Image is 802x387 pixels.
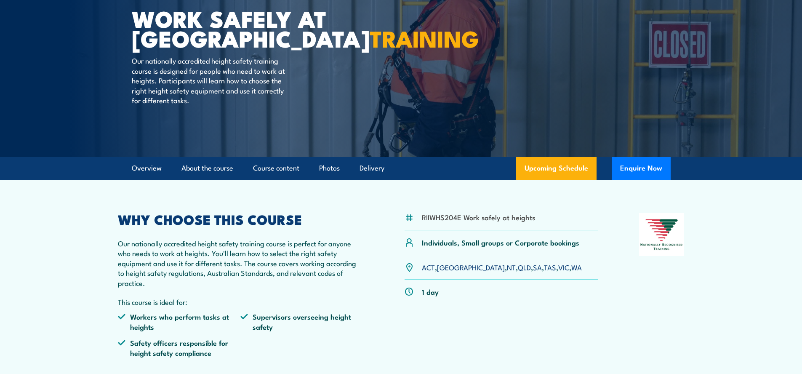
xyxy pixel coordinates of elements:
li: Supervisors overseeing height safety [240,312,363,331]
a: Course content [253,157,299,179]
p: This course is ideal for: [118,297,364,307]
li: RIIWHS204E Work safely at heights [422,212,535,222]
a: NT [507,262,516,272]
p: , , , , , , , [422,262,582,272]
a: ACT [422,262,435,272]
p: Individuals, Small groups or Corporate bookings [422,238,579,247]
h1: Work Safely at [GEOGRAPHIC_DATA] [132,8,340,48]
a: SA [533,262,542,272]
p: Our nationally accredited height safety training course is designed for people who need to work a... [132,56,285,105]
p: 1 day [422,287,439,296]
li: Safety officers responsible for height safety compliance [118,338,241,358]
a: Overview [132,157,162,179]
h2: WHY CHOOSE THIS COURSE [118,213,364,225]
a: TAS [544,262,556,272]
button: Enquire Now [612,157,671,180]
strong: TRAINING [370,20,479,55]
img: Nationally Recognised Training logo. [639,213,685,256]
a: Photos [319,157,340,179]
li: Workers who perform tasks at heights [118,312,241,331]
a: QLD [518,262,531,272]
a: Delivery [360,157,384,179]
p: Our nationally accredited height safety training course is perfect for anyone who needs to work a... [118,238,364,288]
a: VIC [558,262,569,272]
a: About the course [181,157,233,179]
a: Upcoming Schedule [516,157,597,180]
a: [GEOGRAPHIC_DATA] [437,262,505,272]
a: WA [571,262,582,272]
